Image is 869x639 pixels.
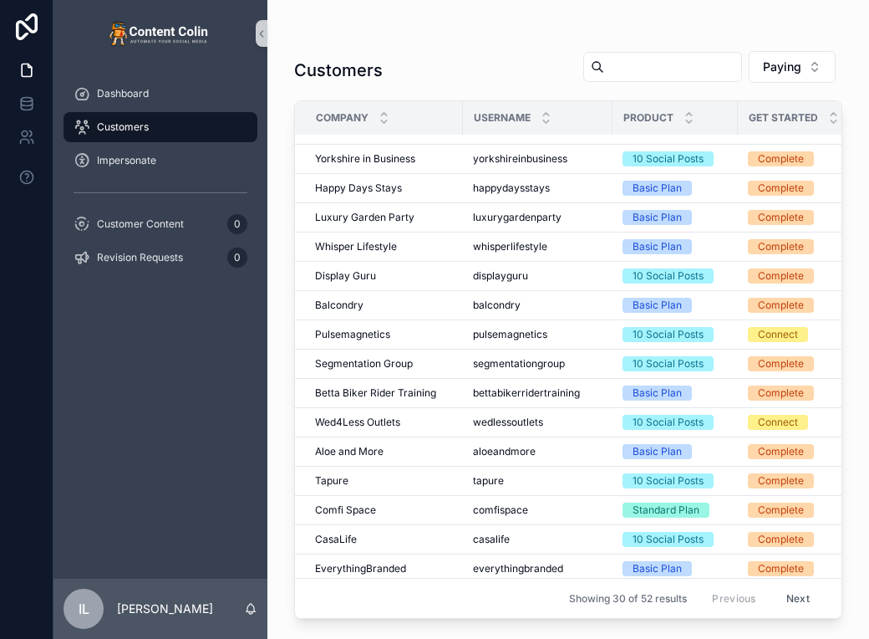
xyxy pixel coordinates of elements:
[758,181,804,196] div: Complete
[473,299,521,312] span: balcondry
[633,386,682,401] div: Basic Plan
[473,445,536,458] span: aloeandmore
[474,111,531,125] span: Username
[315,299,363,312] span: Balcondry
[97,217,184,231] span: Customer Content
[97,120,149,134] span: Customers
[633,444,682,459] div: Basic Plan
[473,269,528,283] span: displayguru
[473,386,580,400] span: bettabikerridertraining
[315,445,384,458] span: Aloe and More
[633,239,682,254] div: Basic Plan
[97,154,156,167] span: Impersonate
[633,503,699,518] div: Standard Plan
[633,415,704,430] div: 10 Social Posts
[758,298,804,313] div: Complete
[227,214,247,234] div: 0
[758,561,804,576] div: Complete
[64,79,257,109] a: Dashboard
[316,111,368,125] span: Company
[633,561,682,576] div: Basic Plan
[473,211,562,224] span: luxurygardenparty
[623,111,673,125] span: Product
[633,473,704,488] div: 10 Social Posts
[749,111,818,125] span: Get Started
[758,503,804,518] div: Complete
[749,51,836,83] button: Select Button
[473,562,563,575] span: everythingbranded
[473,181,550,195] span: happydaysstays
[227,248,247,268] div: 0
[64,243,257,273] a: Revision Requests0
[758,151,804,166] div: Complete
[315,269,376,283] span: Display Guru
[97,87,149,100] span: Dashboard
[633,327,704,342] div: 10 Social Posts
[315,474,348,488] span: Tapure
[758,210,804,225] div: Complete
[64,112,257,142] a: Customers
[758,532,804,547] div: Complete
[473,504,528,517] span: comfispace
[758,356,804,371] div: Complete
[473,152,567,166] span: yorkshireinbusiness
[758,268,804,284] div: Complete
[473,328,547,341] span: pulsemagnetics
[633,356,704,371] div: 10 Social Posts
[473,416,543,429] span: wedlessoutlets
[315,562,406,575] span: EverythingBranded
[294,59,383,82] h1: Customers
[775,585,821,611] button: Next
[64,146,257,176] a: Impersonate
[569,592,687,606] span: Showing 30 of 52 results
[315,181,402,195] span: Happy Days Stays
[315,328,390,341] span: Pulsemagnetics
[633,210,682,225] div: Basic Plan
[315,504,376,517] span: Comfi Space
[473,357,565,371] span: segmentationgroup
[315,240,397,253] span: Whisper Lifestyle
[473,474,504,488] span: tapure
[633,532,704,547] div: 10 Social Posts
[633,298,682,313] div: Basic Plan
[315,386,436,400] span: Betta Biker Rider Training
[315,357,413,371] span: Segmentation Group
[79,599,89,619] span: IL
[758,386,804,401] div: Complete
[315,533,357,546] span: CasaLife
[315,152,415,166] span: Yorkshire in Business
[758,327,798,342] div: Connect
[763,59,801,75] span: Paying
[633,268,704,284] div: 10 Social Posts
[53,67,267,294] div: scrollable content
[758,473,804,488] div: Complete
[64,209,257,239] a: Customer Content0
[633,181,682,196] div: Basic Plan
[758,444,804,459] div: Complete
[315,416,400,429] span: Wed4Less Outlets
[758,239,804,254] div: Complete
[109,20,212,47] img: App logo
[473,533,510,546] span: casalife
[117,601,213,617] p: [PERSON_NAME]
[758,415,798,430] div: Connect
[633,151,704,166] div: 10 Social Posts
[97,251,183,264] span: Revision Requests
[315,211,414,224] span: Luxury Garden Party
[473,240,547,253] span: whisperlifestyle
